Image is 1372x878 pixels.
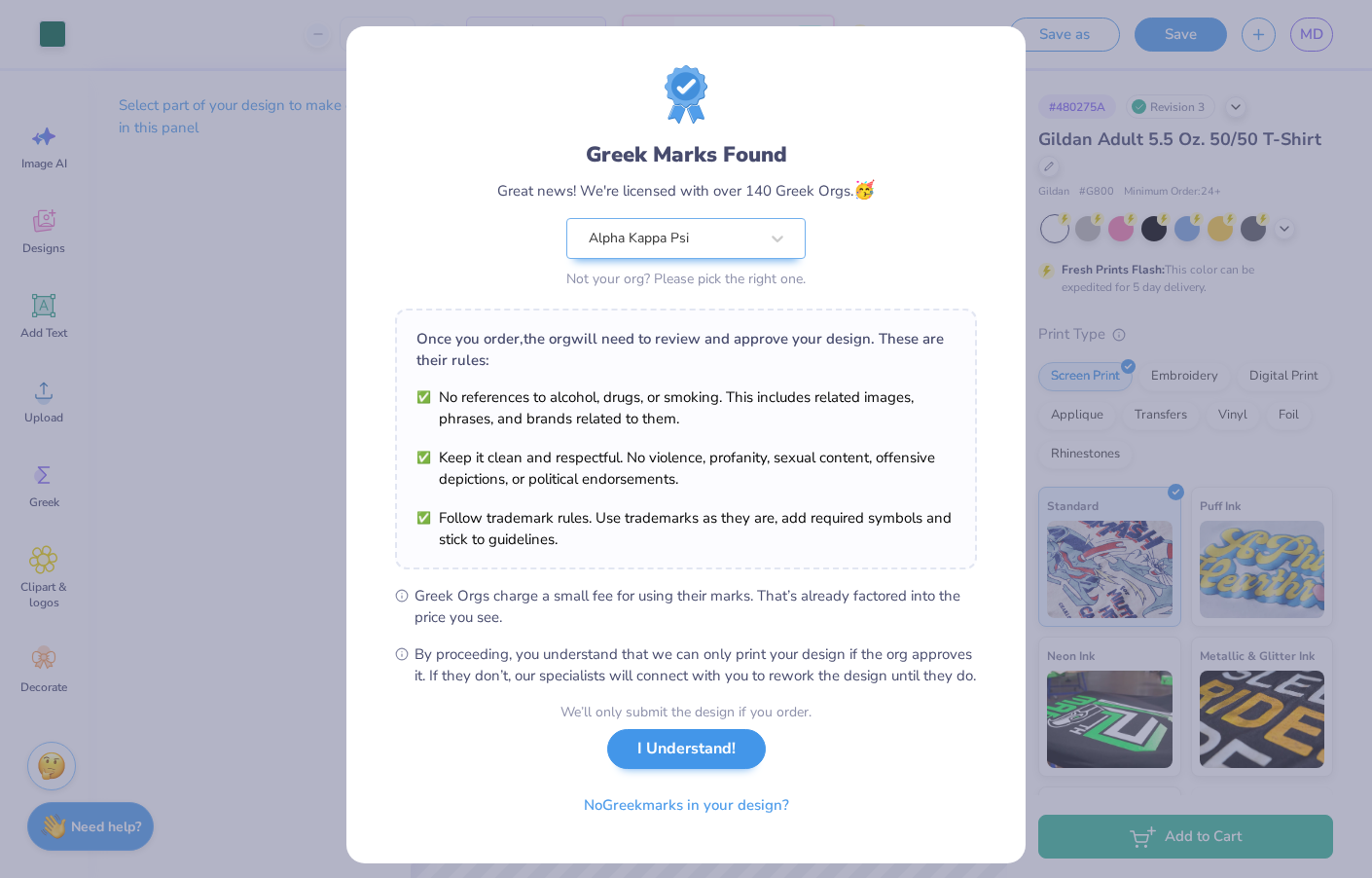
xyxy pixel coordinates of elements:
[416,386,956,429] li: No references to alcohol, drugs, or smoking. This includes related images, phrases, and brands re...
[607,729,766,769] button: I Understand!
[416,447,956,490] li: Keep it clean and respectful. No violence, profanity, sexual content, offensive depictions, or po...
[416,507,956,550] li: Follow trademark rules. Use trademarks as they are, add required symbols and stick to guidelines.
[665,65,707,124] img: License badge
[853,178,875,201] span: 🥳
[497,177,875,203] div: Great news! We're licensed with over 140 Greek Orgs.
[415,585,977,628] span: Greek Orgs charge a small fee for using their marks. That’s already factored into the price you see.
[416,328,956,371] div: Once you order, the org will need to review and approve your design. These are their rules:
[560,702,812,722] div: We’ll only submit the design if you order.
[415,643,977,686] span: By proceeding, you understand that we can only print your design if the org approves it. If they ...
[586,139,787,170] div: Greek Marks Found
[567,786,806,825] button: NoGreekmarks in your design?
[566,269,806,289] div: Not your org? Please pick the right one.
